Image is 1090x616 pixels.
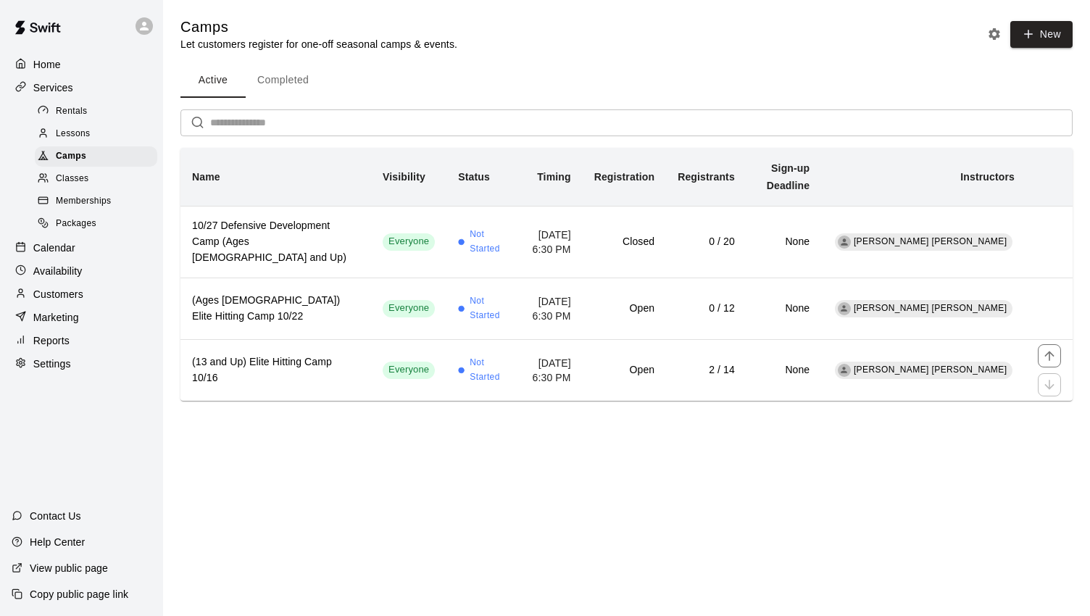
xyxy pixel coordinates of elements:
p: Reports [33,333,70,348]
p: Home [33,57,61,72]
span: Not Started [470,228,505,257]
a: Reports [12,330,151,351]
span: Everyone [383,363,435,377]
p: Customers [33,287,83,301]
b: Instructors [960,171,1015,183]
h6: None [758,234,810,250]
b: Registrants [678,171,735,183]
div: This service is visible to all of your customers [383,300,435,317]
a: Calendar [12,237,151,259]
span: [PERSON_NAME] [PERSON_NAME] [854,303,1007,313]
span: Everyone [383,301,435,315]
button: New [1010,21,1073,48]
span: Rentals [56,104,88,119]
h6: 0 / 12 [678,301,735,317]
div: This service is visible to all of your customers [383,362,435,379]
a: New [1005,28,1073,40]
button: Camp settings [983,23,1005,45]
a: Lessons [35,122,163,145]
div: Memberships [35,191,157,212]
div: Connor Teykl [838,302,851,315]
div: Connor Teykl [838,236,851,249]
a: Camps [35,146,163,168]
span: [PERSON_NAME] [PERSON_NAME] [854,365,1007,375]
span: Packages [56,217,96,231]
h6: 2 / 14 [678,362,735,378]
b: Name [192,171,220,183]
h6: Open [594,362,654,378]
td: [DATE] 6:30 PM [517,206,583,278]
button: Active [180,63,246,98]
h6: None [758,301,810,317]
div: Lessons [35,124,157,144]
a: Settings [12,353,151,375]
b: Visibility [383,171,425,183]
p: Copy public page link [30,587,128,602]
table: simple table [180,148,1073,401]
p: Contact Us [30,509,81,523]
span: Classes [56,172,88,186]
h6: 0 / 20 [678,234,735,250]
a: Availability [12,260,151,282]
p: Marketing [33,310,79,325]
a: Rentals [35,100,163,122]
h6: None [758,362,810,378]
p: View public page [30,561,108,575]
h6: (Ages [DEMOGRAPHIC_DATA]) Elite Hitting Camp 10/22 [192,293,359,325]
a: Home [12,54,151,75]
p: Calendar [33,241,75,255]
div: Packages [35,214,157,234]
div: Connor Teykl [838,364,851,377]
span: Memberships [56,194,111,209]
b: Registration [594,171,654,183]
h6: Closed [594,234,654,250]
p: Help Center [30,535,85,549]
button: move item up [1038,344,1061,367]
h5: Camps [180,17,457,37]
p: Services [33,80,73,95]
a: Packages [35,213,163,236]
p: Settings [33,357,71,371]
a: Marketing [12,307,151,328]
b: Timing [537,171,571,183]
b: Sign-up Deadline [767,162,810,191]
p: Let customers register for one-off seasonal camps & events. [180,37,457,51]
td: [DATE] 6:30 PM [517,278,583,339]
div: Classes [35,169,157,189]
div: Rentals [35,101,157,122]
span: Everyone [383,235,435,249]
button: Completed [246,63,320,98]
a: Classes [35,168,163,191]
div: This service is visible to all of your customers [383,233,435,251]
p: Availability [33,264,83,278]
div: Camps [35,146,157,167]
a: Services [12,77,151,99]
span: [PERSON_NAME] [PERSON_NAME] [854,236,1007,246]
h6: Open [594,301,654,317]
td: [DATE] 6:30 PM [517,339,583,401]
a: Customers [12,283,151,305]
span: Camps [56,149,86,164]
span: Not Started [470,356,505,385]
span: Not Started [470,294,505,323]
span: Lessons [56,127,91,141]
b: Status [458,171,490,183]
h6: (13 and Up) Elite Hitting Camp 10/16 [192,354,359,386]
h6: 10/27 Defensive Development Camp (Ages [DEMOGRAPHIC_DATA] and Up) [192,218,359,266]
a: Memberships [35,191,163,213]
